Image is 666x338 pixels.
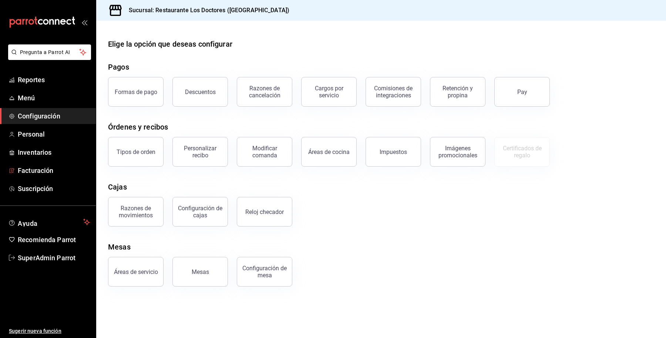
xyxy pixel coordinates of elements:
[366,137,421,167] button: Impuestos
[237,77,292,107] button: Razones de cancelación
[115,88,157,96] div: Formas de pago
[192,268,209,275] div: Mesas
[108,61,129,73] div: Pagos
[366,77,421,107] button: Comisiones de integraciones
[435,145,481,159] div: Imágenes promocionales
[494,77,550,107] button: Pay
[245,208,284,215] div: Reloj checador
[301,137,357,167] button: Áreas de cocina
[114,268,158,275] div: Áreas de servicio
[370,85,416,99] div: Comisiones de integraciones
[108,137,164,167] button: Tipos de orden
[237,257,292,287] button: Configuración de mesa
[380,148,407,155] div: Impuestos
[108,39,232,50] div: Elige la opción que deseas configurar
[185,88,216,96] div: Descuentos
[123,6,289,15] h3: Sucursal: Restaurante Los Doctores ([GEOGRAPHIC_DATA])
[18,93,90,103] span: Menú
[172,137,228,167] button: Personalizar recibo
[172,77,228,107] button: Descuentos
[18,184,90,194] span: Suscripción
[18,111,90,121] span: Configuración
[20,48,80,56] span: Pregunta a Parrot AI
[177,205,223,219] div: Configuración de cajas
[108,181,127,193] div: Cajas
[430,77,485,107] button: Retención y propina
[117,148,155,155] div: Tipos de orden
[5,54,91,61] a: Pregunta a Parrot AI
[18,75,90,85] span: Reportes
[18,218,80,227] span: Ayuda
[242,85,287,99] div: Razones de cancelación
[108,241,131,252] div: Mesas
[8,44,91,60] button: Pregunta a Parrot AI
[499,145,545,159] div: Certificados de regalo
[18,147,90,157] span: Inventarios
[517,88,527,96] div: Pay
[301,77,357,107] button: Cargos por servicio
[18,129,90,139] span: Personal
[172,257,228,287] button: Mesas
[108,257,164,287] button: Áreas de servicio
[430,137,485,167] button: Imágenes promocionales
[18,235,90,245] span: Recomienda Parrot
[18,165,90,175] span: Facturación
[237,197,292,227] button: Reloj checador
[177,145,223,159] div: Personalizar recibo
[9,327,90,335] span: Sugerir nueva función
[435,85,481,99] div: Retención y propina
[108,197,164,227] button: Razones de movimientos
[113,205,159,219] div: Razones de movimientos
[242,265,287,279] div: Configuración de mesa
[81,19,87,25] button: open_drawer_menu
[108,121,168,133] div: Órdenes y recibos
[172,197,228,227] button: Configuración de cajas
[494,137,550,167] button: Certificados de regalo
[306,85,352,99] div: Cargos por servicio
[242,145,287,159] div: Modificar comanda
[237,137,292,167] button: Modificar comanda
[308,148,350,155] div: Áreas de cocina
[18,253,90,263] span: SuperAdmin Parrot
[108,77,164,107] button: Formas de pago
